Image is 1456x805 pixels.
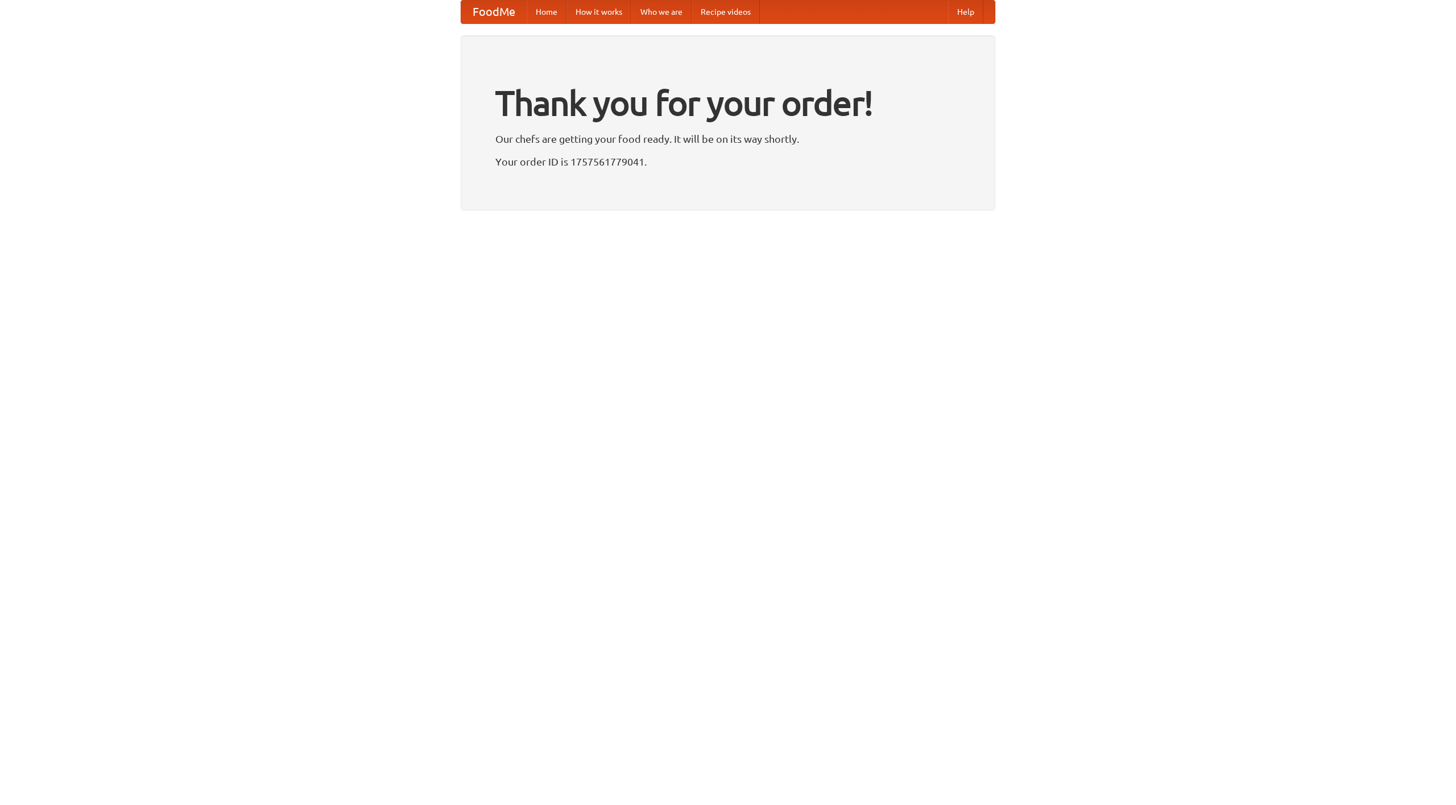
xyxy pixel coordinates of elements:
a: FoodMe [461,1,527,23]
a: Help [948,1,983,23]
a: How it works [566,1,631,23]
a: Who we are [631,1,692,23]
p: Your order ID is 1757561779041. [495,153,961,170]
p: Our chefs are getting your food ready. It will be on its way shortly. [495,130,961,147]
a: Recipe videos [692,1,760,23]
h1: Thank you for your order! [495,76,961,130]
a: Home [527,1,566,23]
